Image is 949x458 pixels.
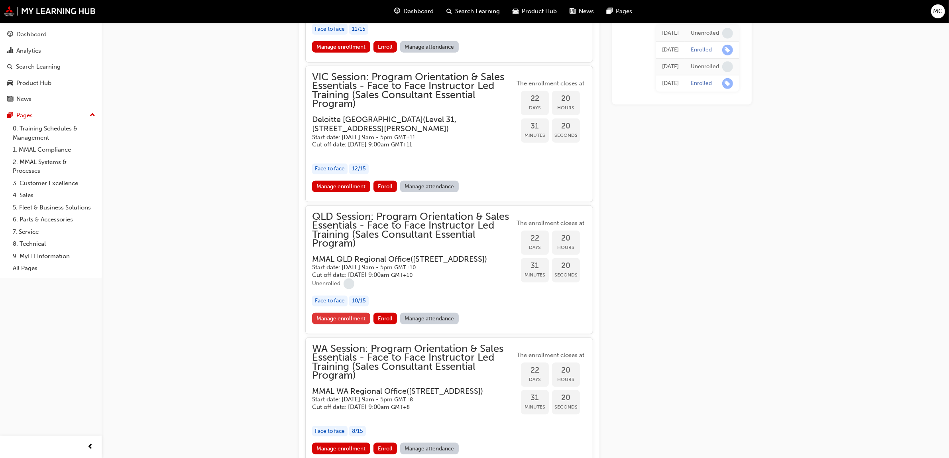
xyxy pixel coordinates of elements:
span: news-icon [7,96,13,103]
a: car-iconProduct Hub [507,3,564,20]
h5: Start date: [DATE] 9am - 5pm [312,396,502,403]
span: Minutes [521,131,549,140]
span: 20 [552,122,580,131]
span: Enroll [378,43,393,50]
button: Enroll [373,443,397,454]
span: Australian Eastern Daylight Time GMT+11 [391,141,412,148]
span: Search Learning [456,7,500,16]
button: MC [931,4,945,18]
h5: Cut off date: [DATE] 9:00am [312,141,502,148]
div: 12 / 15 [349,164,369,174]
span: up-icon [90,110,95,120]
a: 0. Training Schedules & Management [10,122,98,144]
span: 31 [521,261,549,270]
img: mmal [4,6,96,16]
div: 10 / 15 [349,296,369,306]
h3: MMAL WA Regional Office ( [STREET_ADDRESS] ) [312,387,502,396]
div: Face to face [312,164,348,174]
span: Australian Eastern Standard Time GMT+10 [394,264,416,271]
div: Fri Jul 11 2025 12:23:47 GMT+1000 (Australian Eastern Standard Time) [662,28,679,38]
span: 20 [552,393,580,403]
a: Manage attendance [400,41,459,53]
button: Enroll [373,313,397,324]
span: 22 [521,234,549,243]
span: Enroll [378,315,393,322]
span: Enroll [378,445,393,452]
span: learningRecordVerb_NONE-icon [722,61,733,72]
span: Days [521,375,549,384]
a: Manage attendance [400,313,459,324]
h5: Cut off date: [DATE] 9:00am [312,403,502,411]
span: 20 [552,261,580,270]
div: Pages [16,111,33,120]
a: Manage attendance [400,443,459,454]
div: Analytics [16,46,41,55]
span: learningRecordVerb_NONE-icon [722,28,733,38]
button: Enroll [373,41,397,53]
span: 20 [552,234,580,243]
span: search-icon [7,63,13,71]
div: Unenrolled [691,63,719,70]
span: Hours [552,103,580,113]
span: Hours [552,243,580,252]
a: Manage enrollment [312,181,370,192]
a: Analytics [3,43,98,58]
span: 22 [521,94,549,103]
span: Seconds [552,131,580,140]
h3: Deloitte [GEOGRAPHIC_DATA] ( Level 31, [STREET_ADDRESS][PERSON_NAME] ) [312,115,502,134]
a: 6. Parts & Accessories [10,213,98,226]
h5: Start date: [DATE] 9am - 5pm [312,264,502,271]
div: Product Hub [16,79,51,88]
a: Manage attendance [400,181,459,192]
button: Enroll [373,181,397,192]
span: learningRecordVerb_ENROLL-icon [722,78,733,89]
div: Unenrolled [312,280,340,288]
span: WA Session: Program Orientation & Sales Essentials - Face to Face Instructor Led Training (Sales ... [312,344,515,380]
span: learningRecordVerb_ENROLL-icon [722,44,733,55]
div: Mon Jun 23 2025 09:46:17 GMT+1000 (Australian Eastern Standard Time) [662,79,679,88]
a: search-iconSearch Learning [440,3,507,20]
span: Days [521,243,549,252]
h5: Cut off date: [DATE] 9:00am [312,271,502,279]
span: prev-icon [88,442,94,452]
span: Minutes [521,403,549,412]
span: 20 [552,94,580,103]
a: Dashboard [3,27,98,42]
span: Australian Western Standard Time GMT+8 [394,396,413,403]
a: All Pages [10,262,98,274]
div: Mon Jun 23 2025 09:46:43 GMT+1000 (Australian Eastern Standard Time) [662,62,679,71]
span: News [579,7,594,16]
span: Australian Eastern Standard Time GMT+10 [391,272,413,278]
span: VIC Session: Program Orientation & Sales Essentials - Face to Face Instructor Led Training (Sales... [312,73,515,109]
button: Pages [3,108,98,123]
span: 31 [521,122,549,131]
div: 11 / 15 [349,24,368,35]
a: Manage enrollment [312,443,370,454]
span: 31 [521,393,549,403]
div: Unenrolled [691,29,719,37]
span: chart-icon [7,47,13,55]
div: News [16,95,31,104]
a: pages-iconPages [601,3,639,20]
span: Pages [616,7,633,16]
span: car-icon [513,6,519,16]
button: DashboardAnalyticsSearch LearningProduct HubNews [3,26,98,108]
span: Hours [552,375,580,384]
span: car-icon [7,80,13,87]
button: VIC Session: Program Orientation & Sales Essentials - Face to Face Instructor Led Training (Sales... [312,73,586,195]
span: Australian Eastern Daylight Time GMT+11 [394,134,415,141]
span: Minutes [521,270,549,280]
span: search-icon [447,6,452,16]
div: Fri Jul 11 2025 12:23:14 GMT+1000 (Australian Eastern Standard Time) [662,45,679,54]
a: 5. Fleet & Business Solutions [10,201,98,214]
a: 3. Customer Excellence [10,177,98,190]
span: Days [521,103,549,113]
span: The enrollment closes at [515,351,586,360]
div: Search Learning [16,62,61,71]
span: Product Hub [522,7,557,16]
div: 8 / 15 [349,426,366,437]
span: pages-icon [607,6,613,16]
span: news-icon [570,6,576,16]
a: 8. Technical [10,238,98,250]
span: QLD Session: Program Orientation & Sales Essentials - Face to Face Instructor Led Training (Sales... [312,212,515,248]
